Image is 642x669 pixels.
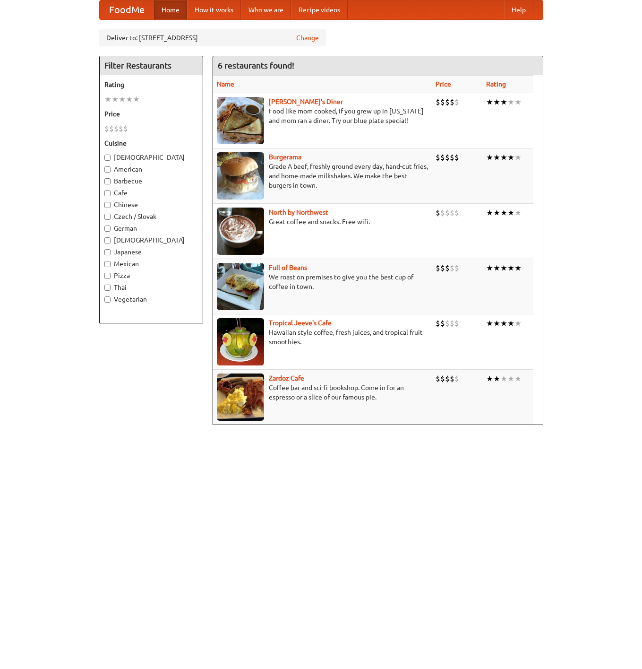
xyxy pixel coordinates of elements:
[440,97,445,107] li: $
[493,263,500,273] li: ★
[445,263,450,273] li: $
[133,94,140,104] li: ★
[454,263,459,273] li: $
[436,152,440,163] li: $
[500,374,507,384] li: ★
[436,80,451,88] a: Price
[114,123,119,134] li: $
[217,374,264,421] img: zardoz.jpg
[99,29,326,46] div: Deliver to: [STREET_ADDRESS]
[493,152,500,163] li: ★
[104,214,111,220] input: Czech / Slovak
[104,296,111,303] input: Vegetarian
[269,98,343,105] a: [PERSON_NAME]'s Diner
[454,318,459,329] li: $
[217,318,264,365] img: jeeves.jpg
[507,374,514,384] li: ★
[187,0,241,19] a: How it works
[486,263,493,273] li: ★
[217,106,428,125] p: Food like mom cooked, if you grew up in [US_STATE] and mom ran a diner. Try our blue plate special!
[104,212,198,221] label: Czech / Slovak
[104,226,111,232] input: German
[500,208,507,218] li: ★
[104,224,198,233] label: German
[450,97,454,107] li: $
[507,208,514,218] li: ★
[436,263,440,273] li: $
[514,318,522,329] li: ★
[104,283,198,292] label: Thai
[269,209,328,216] a: North by Northwest
[450,374,454,384] li: $
[123,123,128,134] li: $
[104,273,111,279] input: Pizza
[104,271,198,280] label: Pizza
[454,152,459,163] li: $
[104,153,198,162] label: [DEMOGRAPHIC_DATA]
[296,33,319,43] a: Change
[486,97,493,107] li: ★
[486,374,493,384] li: ★
[104,261,111,267] input: Mexican
[104,188,198,198] label: Cafe
[436,318,440,329] li: $
[500,263,507,273] li: ★
[269,153,301,161] a: Burgerama
[440,208,445,218] li: $
[104,109,198,119] h5: Price
[514,97,522,107] li: ★
[154,0,187,19] a: Home
[440,318,445,329] li: $
[500,318,507,329] li: ★
[486,318,493,329] li: ★
[104,259,198,269] label: Mexican
[445,318,450,329] li: $
[104,200,198,209] label: Chinese
[217,328,428,347] p: Hawaiian style coffee, fresh juices, and tropical fruit smoothies.
[269,374,304,382] a: Zardoz Cafe
[218,61,294,70] ng-pluralize: 6 restaurants found!
[445,208,450,218] li: $
[514,374,522,384] li: ★
[450,318,454,329] li: $
[104,190,111,196] input: Cafe
[119,94,126,104] li: ★
[291,0,348,19] a: Recipe videos
[217,272,428,291] p: We roast on premises to give you the best cup of coffee in town.
[445,97,450,107] li: $
[500,152,507,163] li: ★
[100,56,203,75] h4: Filter Restaurants
[486,80,506,88] a: Rating
[493,318,500,329] li: ★
[440,152,445,163] li: $
[269,264,307,271] b: Full of Beans
[445,374,450,384] li: $
[450,152,454,163] li: $
[109,123,114,134] li: $
[493,97,500,107] li: ★
[445,152,450,163] li: $
[104,285,111,291] input: Thai
[450,263,454,273] li: $
[217,80,234,88] a: Name
[104,249,111,255] input: Japanese
[104,202,111,208] input: Chinese
[217,152,264,200] img: burgerama.jpg
[500,97,507,107] li: ★
[104,178,111,184] input: Barbecue
[507,152,514,163] li: ★
[493,208,500,218] li: ★
[241,0,291,19] a: Who we are
[119,123,123,134] li: $
[454,374,459,384] li: $
[504,0,533,19] a: Help
[104,165,198,174] label: American
[436,374,440,384] li: $
[217,383,428,402] p: Coffee bar and sci-fi bookshop. Come in for an espresso or a slice of our famous pie.
[450,208,454,218] li: $
[104,94,111,104] li: ★
[454,208,459,218] li: $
